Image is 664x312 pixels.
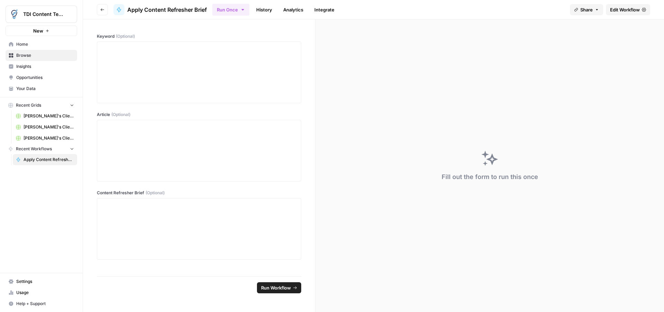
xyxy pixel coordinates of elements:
[6,61,77,72] a: Insights
[13,133,77,144] a: [PERSON_NAME]'s Clients - New Content
[16,278,74,285] span: Settings
[116,33,135,39] span: (Optional)
[6,276,77,287] a: Settings
[16,63,74,70] span: Insights
[24,157,74,163] span: Apply Content Refresher Brief
[97,112,301,118] label: Article
[6,287,77,298] a: Usage
[212,4,249,16] button: Run Once
[16,74,74,81] span: Opportunities
[16,52,74,59] span: Browse
[6,72,77,83] a: Opportunities
[97,33,301,39] label: Keyword
[97,190,301,196] label: Content Refresher Brief
[6,50,77,61] a: Browse
[6,83,77,94] a: Your Data
[310,4,339,15] a: Integrate
[24,113,74,119] span: [PERSON_NAME]'s Clients - Optimizing Content
[113,4,207,15] a: Apply Content Refresher Brief
[442,172,538,182] div: Fill out the form to run this once
[252,4,276,15] a: History
[146,190,165,196] span: (Optional)
[6,100,77,110] button: Recent Grids
[16,86,74,92] span: Your Data
[606,4,650,15] a: Edit Workflow
[6,39,77,50] a: Home
[33,27,43,34] span: New
[111,112,130,118] span: (Optional)
[6,144,77,154] button: Recent Workflows
[8,8,20,20] img: TDI Content Team Logo
[6,26,77,36] button: New
[570,4,603,15] button: Share
[610,6,640,13] span: Edit Workflow
[23,11,65,18] span: TDI Content Team
[24,124,74,130] span: [PERSON_NAME]'s Clients - New Content
[279,4,307,15] a: Analytics
[13,110,77,122] a: [PERSON_NAME]'s Clients - Optimizing Content
[16,41,74,47] span: Home
[261,284,291,291] span: Run Workflow
[257,282,301,293] button: Run Workflow
[16,102,41,108] span: Recent Grids
[16,301,74,307] span: Help + Support
[16,146,52,152] span: Recent Workflows
[580,6,593,13] span: Share
[16,289,74,296] span: Usage
[6,298,77,309] button: Help + Support
[13,122,77,133] a: [PERSON_NAME]'s Clients - New Content
[6,6,77,23] button: Workspace: TDI Content Team
[24,135,74,141] span: [PERSON_NAME]'s Clients - New Content
[127,6,207,14] span: Apply Content Refresher Brief
[13,154,77,165] a: Apply Content Refresher Brief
